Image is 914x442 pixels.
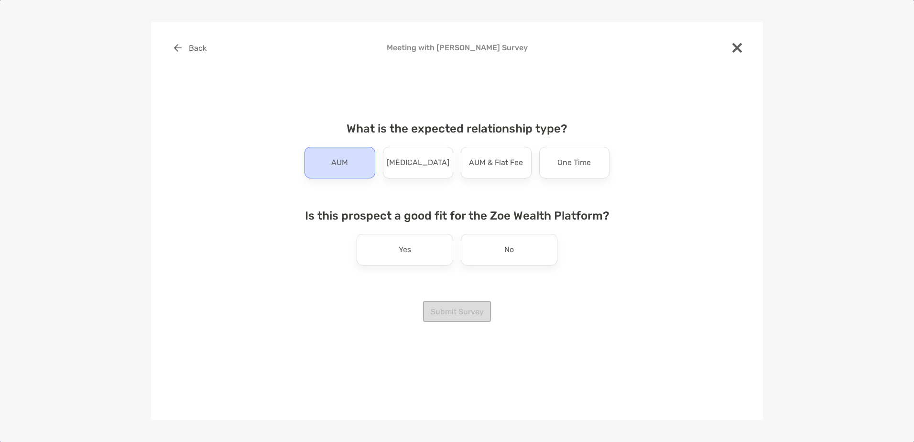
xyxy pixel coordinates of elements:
[297,209,617,222] h4: Is this prospect a good fit for the Zoe Wealth Platform?
[166,43,748,52] h4: Meeting with [PERSON_NAME] Survey
[387,155,449,170] p: [MEDICAL_DATA]
[166,37,214,58] button: Back
[469,155,523,170] p: AUM & Flat Fee
[504,242,514,257] p: No
[174,44,182,52] img: button icon
[297,122,617,135] h4: What is the expected relationship type?
[557,155,591,170] p: One Time
[331,155,348,170] p: AUM
[732,43,742,53] img: close modal
[399,242,411,257] p: Yes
